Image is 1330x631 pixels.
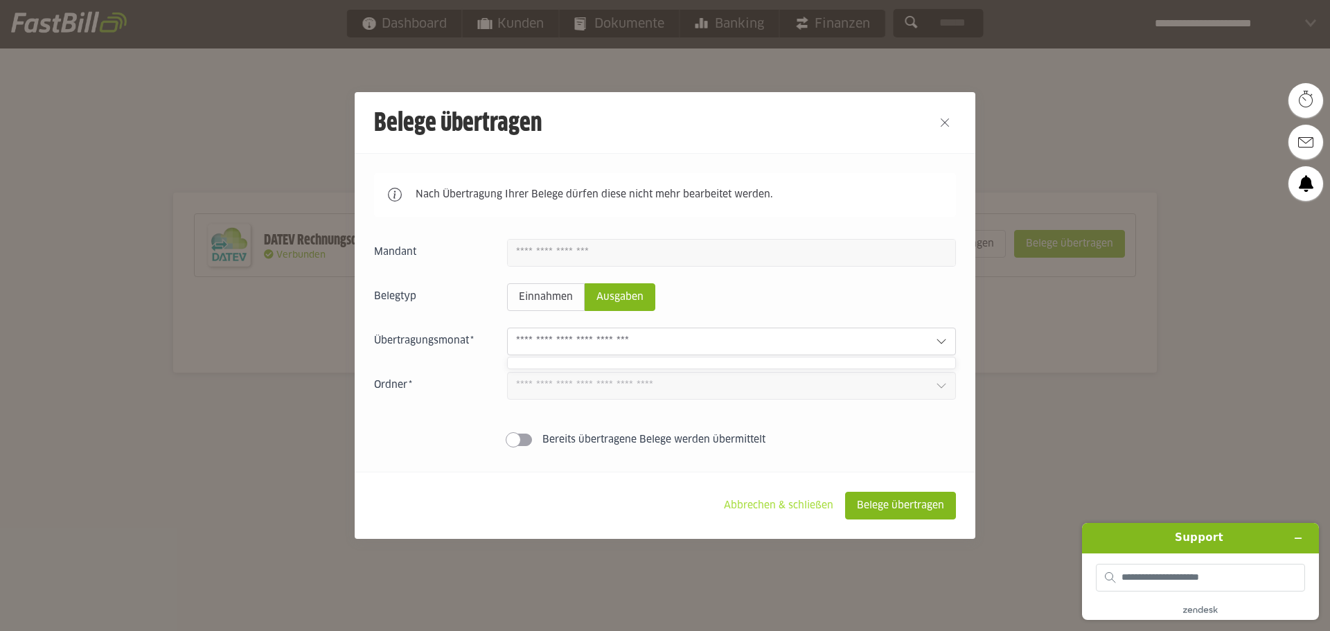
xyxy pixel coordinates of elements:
[374,433,956,447] sl-switch: Bereits übertragene Belege werden übermittelt
[28,10,78,22] span: Support
[507,283,585,311] sl-radio-button: Einnahmen
[712,492,845,519] sl-button: Abbrechen & schließen
[1071,512,1330,631] iframe: Hier finden Sie weitere Informationen
[585,283,655,311] sl-radio-button: Ausgaben
[845,492,956,519] sl-button: Belege übertragen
